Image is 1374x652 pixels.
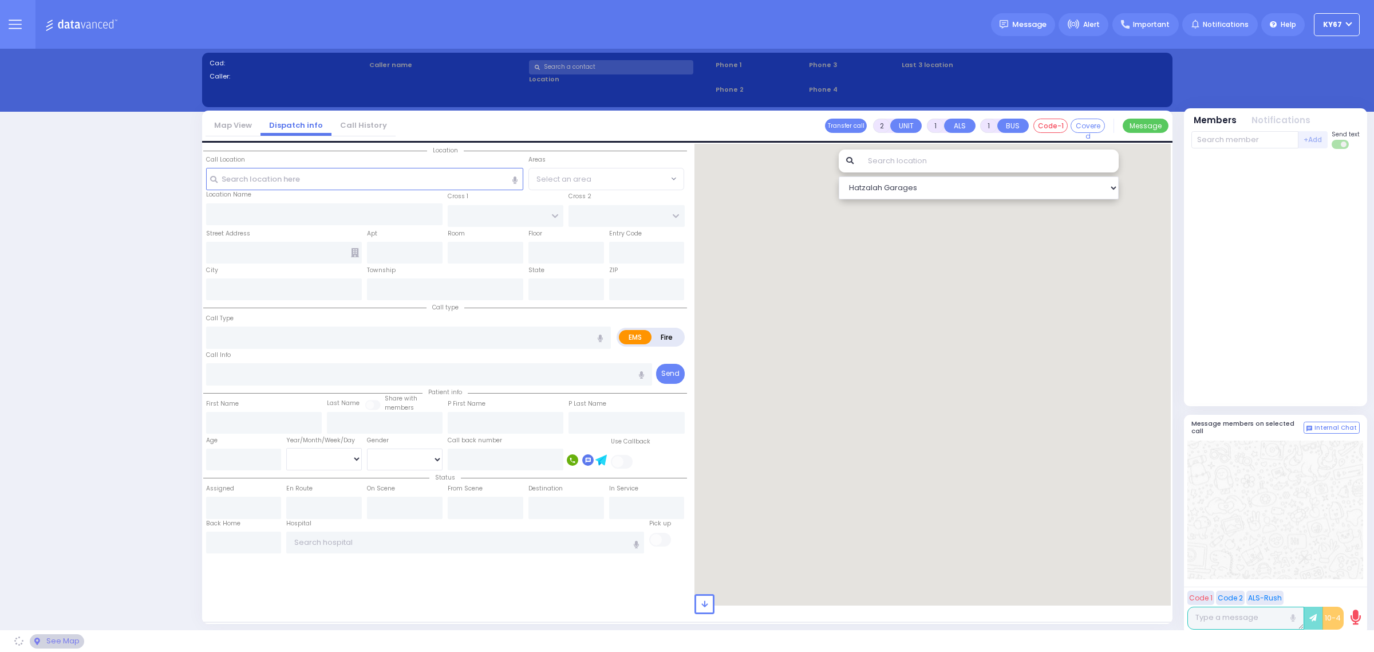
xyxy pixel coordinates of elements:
label: En Route [286,484,313,493]
input: Search hospital [286,532,644,553]
input: Search location here [206,168,523,190]
button: KY67 [1314,13,1360,36]
div: See map [30,634,84,649]
label: Entry Code [609,229,642,238]
button: ALS [944,119,976,133]
label: Street Address [206,229,250,238]
span: Phone 1 [716,60,805,70]
label: Gender [367,436,389,445]
label: Last Name [327,399,360,408]
label: Areas [528,155,546,164]
label: State [528,266,544,275]
span: members [385,403,414,412]
label: P First Name [448,399,485,409]
label: Fire [651,330,683,344]
span: Other building occupants [351,248,359,257]
label: Township [367,266,396,275]
a: Map View [206,120,260,131]
button: Covered [1071,119,1105,133]
span: Help [1281,19,1296,30]
label: Age [206,436,218,445]
span: Alert [1083,19,1100,30]
span: Patient info [423,388,468,396]
button: Members [1194,114,1237,127]
input: Search location [860,150,1119,172]
a: Dispatch info [260,120,331,131]
label: Floor [528,229,542,238]
button: Code-1 [1033,119,1068,133]
span: Phone 2 [716,85,805,95]
label: Call Location [206,155,245,164]
label: Turn off text [1332,139,1350,150]
button: Code 1 [1187,591,1214,605]
label: Apt [367,229,377,238]
label: Room [448,229,465,238]
span: Notifications [1203,19,1249,30]
label: Use Callback [611,437,650,446]
span: Send text [1332,130,1360,139]
span: Message [1012,19,1047,30]
button: Code 2 [1216,591,1245,605]
button: UNIT [890,119,922,133]
span: Phone 3 [809,60,898,70]
label: Back Home [206,519,240,528]
label: Destination [528,484,563,493]
label: Location [529,74,712,84]
label: Call Type [206,314,234,323]
span: Location [427,146,464,155]
label: ZIP [609,266,618,275]
label: Location Name [206,190,251,199]
label: Caller name [369,60,526,70]
label: First Name [206,399,239,409]
span: Internal Chat [1314,424,1357,432]
button: BUS [997,119,1029,133]
label: Caller: [210,72,366,81]
label: Call back number [448,436,502,445]
span: Select an area [536,174,591,185]
span: Status [429,473,461,482]
label: Call Info [206,351,231,360]
input: Search member [1191,131,1298,148]
label: On Scene [367,484,395,493]
label: Cad: [210,58,366,68]
label: Last 3 location [902,60,1033,70]
label: P Last Name [568,399,606,409]
a: Call History [331,120,396,131]
label: EMS [619,330,652,344]
button: Send [656,364,685,384]
button: Message [1123,119,1168,133]
span: Phone 4 [809,85,898,95]
input: Search a contact [529,60,693,74]
label: Pick up [649,519,671,528]
label: In Service [609,484,638,493]
button: Internal Chat [1304,422,1360,434]
label: Assigned [206,484,234,493]
label: City [206,266,218,275]
h5: Message members on selected call [1191,420,1304,435]
span: KY67 [1323,19,1342,30]
span: Important [1133,19,1170,30]
button: Transfer call [825,119,867,133]
div: Year/Month/Week/Day [286,436,362,445]
button: Notifications [1251,114,1310,127]
button: ALS-Rush [1246,591,1284,605]
label: From Scene [448,484,483,493]
label: Cross 2 [568,192,591,201]
img: message.svg [1000,20,1008,29]
span: Call type [427,303,464,312]
small: Share with [385,394,417,403]
img: Logo [45,17,121,32]
label: Cross 1 [448,192,468,201]
img: comment-alt.png [1306,426,1312,431]
label: Hospital [286,519,311,528]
